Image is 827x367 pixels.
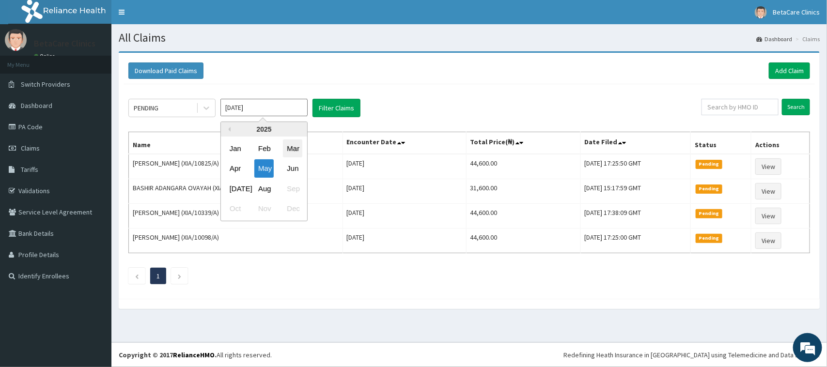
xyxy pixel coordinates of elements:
[696,234,722,243] span: Pending
[343,204,466,229] td: [DATE]
[226,127,231,132] button: Previous Year
[221,122,307,137] div: 2025
[343,132,466,154] th: Encounter Date
[782,99,810,115] input: Search
[580,132,691,154] th: Date Filed
[18,48,39,73] img: d_794563401_company_1708531726252_794563401
[312,99,360,117] button: Filter Claims
[5,264,185,298] textarea: Type your message and hit 'Enter'
[466,179,580,204] td: 31,600.00
[755,208,781,224] a: View
[702,99,779,115] input: Search by HMO ID
[283,139,302,157] div: Choose March 2025
[691,132,751,154] th: Status
[129,132,343,154] th: Name
[466,204,580,229] td: 44,600.00
[129,229,343,253] td: [PERSON_NAME] (XIA/10098/A)
[129,179,343,204] td: BASHIR ADANGARA OVAYAH (XIA/10252/A)
[254,160,274,178] div: Choose May 2025
[755,158,781,175] a: View
[111,342,827,367] footer: All rights reserved.
[755,6,767,18] img: User Image
[696,184,722,193] span: Pending
[563,350,820,360] div: Redefining Heath Insurance in [GEOGRAPHIC_DATA] using Telemedicine and Data Science!
[343,179,466,204] td: [DATE]
[56,122,134,220] span: We're online!
[159,5,182,28] div: Minimize live chat window
[283,160,302,178] div: Choose June 2025
[751,132,810,154] th: Actions
[466,154,580,179] td: 44,600.00
[50,54,163,67] div: Chat with us now
[226,180,245,198] div: Choose July 2025
[755,183,781,199] a: View
[34,39,95,48] p: BetaCare Clinics
[755,232,781,249] a: View
[21,144,40,153] span: Claims
[773,8,820,16] span: BetaCare Clinics
[177,272,182,280] a: Next page
[580,154,691,179] td: [DATE] 17:25:50 GMT
[769,62,810,79] a: Add Claim
[220,99,308,116] input: Select Month and Year
[466,132,580,154] th: Total Price(₦)
[254,180,274,198] div: Choose August 2025
[173,351,215,359] a: RelianceHMO
[129,154,343,179] td: [PERSON_NAME] (XIA/10825/A)
[226,139,245,157] div: Choose January 2025
[156,272,160,280] a: Page 1 is your current page
[466,229,580,253] td: 44,600.00
[756,35,792,43] a: Dashboard
[580,204,691,229] td: [DATE] 17:38:09 GMT
[696,209,722,218] span: Pending
[128,62,203,79] button: Download Paid Claims
[135,272,139,280] a: Previous page
[343,154,466,179] td: [DATE]
[21,101,52,110] span: Dashboard
[226,160,245,178] div: Choose April 2025
[580,229,691,253] td: [DATE] 17:25:00 GMT
[221,138,307,219] div: month 2025-05
[129,204,343,229] td: [PERSON_NAME] (XIA/10339/A)
[696,160,722,168] span: Pending
[21,80,70,89] span: Switch Providers
[134,103,158,113] div: PENDING
[580,179,691,204] td: [DATE] 15:17:59 GMT
[343,229,466,253] td: [DATE]
[5,29,27,51] img: User Image
[119,351,217,359] strong: Copyright © 2017 .
[254,139,274,157] div: Choose February 2025
[793,35,820,43] li: Claims
[34,53,57,60] a: Online
[119,31,820,44] h1: All Claims
[21,165,38,174] span: Tariffs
